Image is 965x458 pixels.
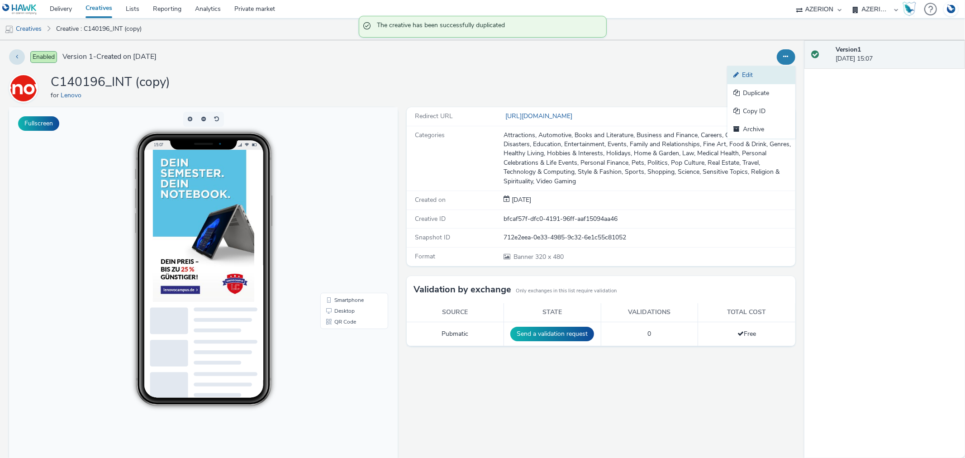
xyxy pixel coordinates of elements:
[51,74,170,91] h1: C140196_INT (copy)
[313,198,377,209] li: Desktop
[504,112,576,120] a: [URL][DOMAIN_NAME]
[415,131,445,139] span: Categories
[737,329,756,338] span: Free
[415,252,435,261] span: Format
[836,45,958,64] div: [DATE] 15:07
[903,2,916,16] img: Hawk Academy
[52,18,146,40] a: Creative : C140196_INT (copy)
[504,131,794,186] div: Attractions, Automotive, Books and Literature, Business and Finance, Careers, Crime, Communicatio...
[510,327,594,341] button: Send a validation request
[513,253,564,261] span: 320 x 480
[836,45,861,54] strong: Version 1
[414,283,511,296] h3: Validation by exchange
[407,303,504,322] th: Source
[944,2,958,17] img: Account DE
[407,322,504,346] td: Pubmatic
[313,209,377,220] li: QR Code
[504,215,794,224] div: bfcaf57f-dfc0-4191-96ff-aaf15094aa46
[2,4,37,15] img: undefined Logo
[144,35,154,40] span: 15:07
[10,75,37,101] img: Lenovo
[601,303,698,322] th: Validations
[647,329,651,338] span: 0
[727,66,795,84] a: Edit
[5,25,14,34] img: mobile
[504,303,601,322] th: State
[727,84,795,102] a: Duplicate
[415,112,453,120] span: Redirect URL
[903,2,920,16] a: Hawk Academy
[18,116,59,131] button: Fullscreen
[415,233,450,242] span: Snapshot ID
[510,196,531,205] div: Creation 22 September 2025, 15:07
[144,43,245,195] img: Advertisement preview
[9,84,42,92] a: Lenovo
[504,233,794,242] div: 712e2eea-0e33-4985-9c32-6e1c55c81052
[510,196,531,204] span: [DATE]
[325,201,346,206] span: Desktop
[415,215,446,223] span: Creative ID
[513,253,535,261] span: Banner
[313,187,377,198] li: Smartphone
[62,52,157,62] span: Version 1 - Created on [DATE]
[516,287,617,295] small: Only exchanges in this list require validation
[415,196,446,204] span: Created on
[325,190,355,196] span: Smartphone
[698,303,795,322] th: Total cost
[51,91,61,100] span: for
[61,91,85,100] a: Lenovo
[727,120,795,138] a: Archive
[377,21,597,33] span: The creative has been successfully duplicated
[30,51,57,63] span: Enabled
[727,102,795,120] a: Copy ID
[325,212,347,217] span: QR Code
